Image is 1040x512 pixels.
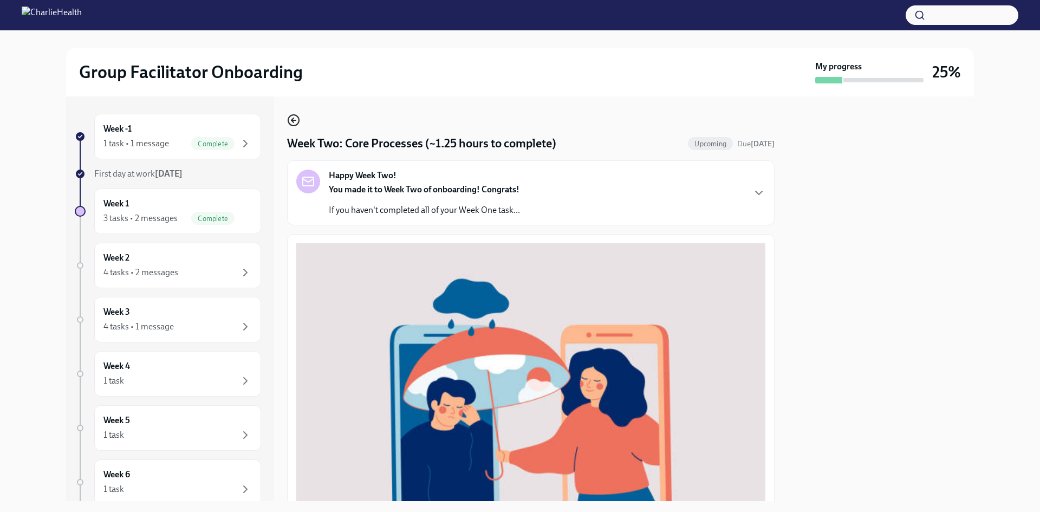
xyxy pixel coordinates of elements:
[103,360,130,372] h6: Week 4
[79,61,303,83] h2: Group Facilitator Onboarding
[287,135,556,152] h4: Week Two: Core Processes (~1.25 hours to complete)
[103,414,130,426] h6: Week 5
[737,139,775,148] span: Due
[75,168,261,180] a: First day at work[DATE]
[103,429,124,441] div: 1 task
[191,215,235,223] span: Complete
[103,267,178,278] div: 4 tasks • 2 messages
[103,138,169,150] div: 1 task • 1 message
[329,204,520,216] p: If you haven't completed all of your Week One task...
[688,140,733,148] span: Upcoming
[191,140,235,148] span: Complete
[75,243,261,288] a: Week 24 tasks • 2 messages
[75,297,261,342] a: Week 34 tasks • 1 message
[751,139,775,148] strong: [DATE]
[932,62,961,82] h3: 25%
[103,306,130,318] h6: Week 3
[815,61,862,73] strong: My progress
[155,168,183,179] strong: [DATE]
[103,252,129,264] h6: Week 2
[329,184,519,195] strong: You made it to Week Two of onboarding! Congrats!
[75,459,261,505] a: Week 61 task
[103,375,124,387] div: 1 task
[75,405,261,451] a: Week 51 task
[737,139,775,149] span: October 6th, 2025 10:00
[103,123,132,135] h6: Week -1
[103,483,124,495] div: 1 task
[103,469,130,481] h6: Week 6
[103,321,174,333] div: 4 tasks • 1 message
[22,7,82,24] img: CharlieHealth
[94,168,183,179] span: First day at work
[103,198,129,210] h6: Week 1
[329,170,396,182] strong: Happy Week Two!
[75,189,261,234] a: Week 13 tasks • 2 messagesComplete
[103,212,178,224] div: 3 tasks • 2 messages
[75,114,261,159] a: Week -11 task • 1 messageComplete
[75,351,261,397] a: Week 41 task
